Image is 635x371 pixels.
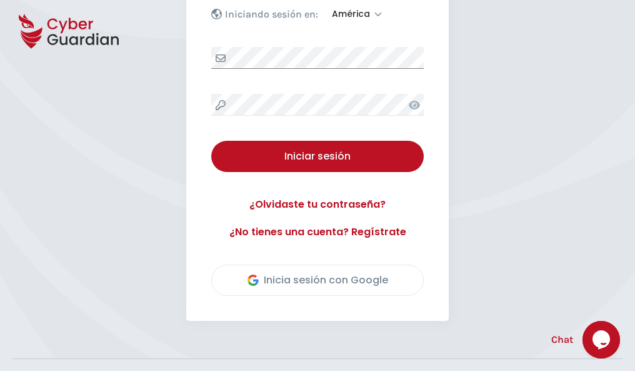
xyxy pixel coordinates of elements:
a: ¿No tienes una cuenta? Regístrate [211,225,424,240]
iframe: chat widget [582,321,622,358]
div: Iniciar sesión [221,149,414,164]
button: Inicia sesión con Google [211,265,424,296]
a: ¿Olvidaste tu contraseña? [211,197,424,212]
div: Inicia sesión con Google [247,273,388,288]
span: Chat [551,332,573,347]
button: Iniciar sesión [211,141,424,172]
